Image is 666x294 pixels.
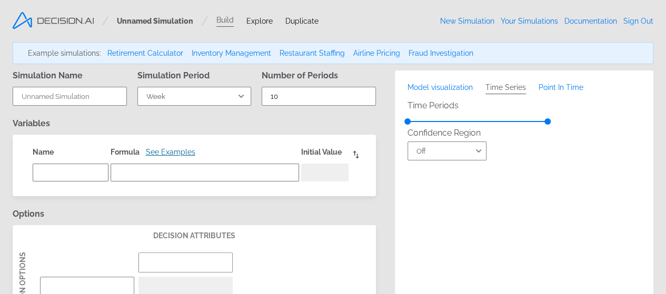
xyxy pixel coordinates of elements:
input: Unnamed Simulation [13,87,127,106]
span: Duplicate [285,17,319,25]
span: Model visualization [407,83,473,92]
span: Point In Time [539,83,583,92]
a: Airline Pricing [353,49,400,57]
p: Formula [111,148,299,156]
p: Name [33,148,108,156]
span: decision attributes [153,231,235,240]
h3: Variables [13,118,376,128]
h3: Simulation Period [137,70,210,80]
a: New Simulation [440,17,494,25]
span: Unnamed Simulation [117,17,193,25]
button: See Examples [146,148,195,156]
label: Confidence Region [407,129,486,141]
a: Documentation [564,17,617,25]
span: Example simulations: [28,49,101,57]
span: Time Series [485,83,526,94]
a: Restaurant Staffing [280,49,345,57]
label: Time Periods [407,102,548,114]
a: Build [216,16,234,27]
h3: Number of Periods [262,70,338,80]
p: Initial Value [301,148,349,156]
a: Fraud Investigation [409,49,473,57]
h3: Options [13,209,376,219]
a: Sign Out [623,17,653,25]
a: Your Simulations [501,17,558,25]
h3: Simulation Name [13,70,83,80]
a: Retirement Calculator [107,49,183,57]
span: Explore [246,17,273,25]
a: Inventory Management [192,49,271,57]
img: logo [13,12,94,29]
